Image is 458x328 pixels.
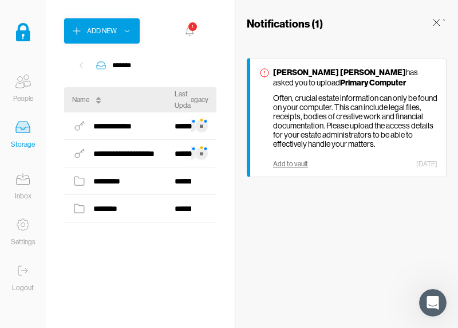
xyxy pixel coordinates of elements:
[273,160,308,168] div: Add to vault
[64,18,140,44] button: Add New
[15,190,31,202] div: Inbox
[416,160,437,168] div: [DATE]
[11,139,35,150] div: Storage
[188,22,197,31] div: 1
[273,67,406,77] strong: [PERSON_NAME] [PERSON_NAME]
[72,94,89,106] div: Name
[273,93,437,149] p: Often, crucial estate information can only be found on your computer. This can include legal file...
[187,94,208,106] div: Legacy
[12,282,34,294] div: Logout
[175,88,200,111] div: Last Updated
[340,77,406,88] strong: Primary Computer
[247,17,323,30] h3: Notifications ( 1 )
[419,289,447,317] iframe: Intercom live chat
[87,25,117,37] div: Add New
[13,93,33,104] div: People
[11,236,35,248] div: Settings
[273,67,437,88] p: has asked you to upload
